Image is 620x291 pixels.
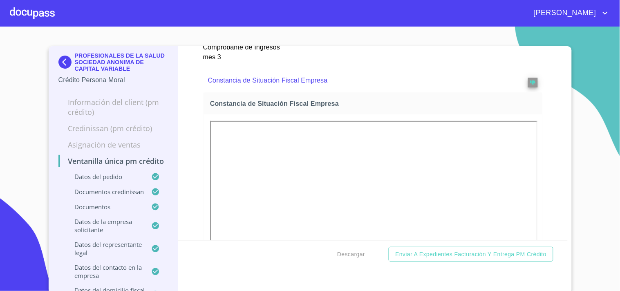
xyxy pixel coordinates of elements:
p: Datos del contacto en la empresa [58,263,152,280]
p: Credinissan (PM crédito) [58,123,168,133]
p: Comprobante de Ingresos mes 3 [203,39,281,62]
p: Ventanilla única PM crédito [58,156,168,166]
button: Enviar a Expedientes Facturación y Entrega PM crédito [389,247,553,262]
p: Datos del representante legal [58,240,152,257]
img: Docupass spot blue [58,56,75,69]
button: Descargar [334,247,368,262]
p: Documentos [58,203,152,211]
p: Documentos CrediNissan [58,188,152,196]
p: Datos del pedido [58,172,152,181]
p: Información del Client (PM crédito) [58,97,168,117]
p: Constancia de Situación Fiscal Empresa [208,76,505,85]
p: Crédito Persona Moral [58,75,168,85]
div: PROFESIONALES DE LA SALUD SOCIEDAD ANONIMA DE CAPITAL VARIABLE [58,52,168,75]
p: PROFESIONALES DE LA SALUD SOCIEDAD ANONIMA DE CAPITAL VARIABLE [75,52,168,72]
p: Datos de la empresa solicitante [58,217,152,234]
span: Constancia de Situación Fiscal Empresa [210,99,539,108]
button: reject [528,78,538,87]
span: Enviar a Expedientes Facturación y Entrega PM crédito [395,249,546,260]
span: [PERSON_NAME] [528,7,600,20]
span: Descargar [337,249,365,260]
p: Asignación de Ventas [58,140,168,150]
button: account of current user [528,7,610,20]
